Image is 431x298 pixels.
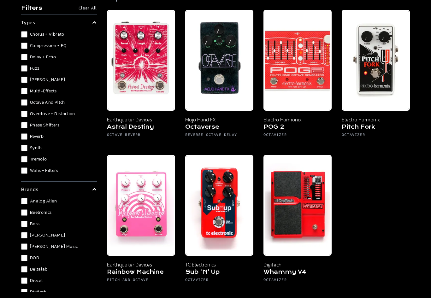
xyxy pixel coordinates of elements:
h5: Sub 'N' Up [185,269,253,278]
p: Earthquaker Devices [107,261,175,269]
a: Electro Harmonix Pitch Fork Electro Harmonix Pitch Fork Octavizer [342,10,410,145]
input: Phase Shifters [21,122,27,129]
summary: types [21,19,97,26]
span: Delay + Echo [30,54,56,61]
span: Overdrive + Distortion [30,111,75,117]
img: Electro Harmonix Pitch Fork [342,10,410,111]
img: Earthquaker Devices Astral Destiny [107,10,175,111]
h6: Octavizer [263,278,332,285]
input: Octave and Pitch [21,100,27,106]
button: Clear All [79,5,97,12]
span: Wahs + Filters [30,168,58,174]
span: Compression + EQ [30,43,67,49]
p: Electro Harmonix [342,116,410,124]
span: [PERSON_NAME] [30,232,65,239]
input: [PERSON_NAME] Music [21,244,27,250]
h5: Rainbow Machine [107,269,175,278]
h6: Pitch and Octave [107,278,175,285]
h6: Octavizer [185,278,253,285]
span: Phase Shifters [30,122,59,129]
img: TC Electronic Sub'N'Up [185,155,253,256]
span: Analog Alien [30,198,57,205]
span: Deltalab [30,266,48,273]
input: Synth [21,145,27,151]
input: Chorus + Vibrato [21,32,27,38]
p: Electro Harmonix [263,116,332,124]
input: Fuzz [21,66,27,72]
p: types [21,19,35,26]
span: Beetronics [30,210,52,216]
h5: Astral Destiny [107,124,175,132]
h5: Octaverse [185,124,253,132]
a: TC Electronic Sub'N'Up TC Electronics Sub 'N' Up Octavizer [185,155,253,290]
input: Deltalab [21,266,27,273]
h6: Octavizer [342,132,410,140]
input: Wahs + Filters [21,168,27,174]
span: Tremolo [30,156,47,163]
h5: POG 2 [263,124,332,132]
a: Mojohand FX Octaverse Mojo Hand FX Octaverse Reverse Octave Delay [185,10,253,145]
input: DOD [21,255,27,261]
a: Digitech Whammy V4 Digitech Whammy V4 Octavizer [263,155,332,290]
input: Boss [21,221,27,227]
a: Earthquaker Devices Astral Destiny Earthquaker Devices Astral Destiny Octave Reverb [107,10,175,145]
input: Digitech [21,289,27,295]
input: Analog Alien [21,198,27,205]
span: [PERSON_NAME] [30,77,65,83]
span: DOD [30,255,39,261]
input: Reverb [21,134,27,140]
img: Digitech Whammy V4 [263,155,332,256]
input: Diezel [21,278,27,284]
p: Digitech [263,261,332,269]
h6: Reverse Octave Delay [185,132,253,140]
span: [PERSON_NAME] Music [30,244,78,250]
h6: Octave Reverb [107,132,175,140]
span: Multi-Effects [30,88,57,95]
span: Diezel [30,278,43,284]
summary: brands [21,186,97,193]
h6: Octavizer [263,132,332,140]
img: Mojohand FX Octaverse [185,10,253,111]
p: Earthquaker Devices [107,116,175,124]
span: Fuzz [30,66,39,72]
input: Overdrive + Distortion [21,111,27,117]
span: Synth [30,145,42,151]
span: Chorus + Vibrato [30,32,64,38]
p: TC Electronics [185,261,253,269]
h5: Pitch Fork [342,124,410,132]
img: Earthquaker Devices Rainbow Machine - Noise Boyz [107,155,175,256]
h5: Whammy V4 [263,269,332,278]
h4: Filters [21,5,42,12]
span: Boss [30,221,39,227]
p: Mojo Hand FX [185,116,253,124]
input: Tremolo [21,156,27,163]
a: Electro Harmonix POG 2 Electro Harmonix POG 2 Octavizer [263,10,332,145]
input: [PERSON_NAME] [21,232,27,239]
a: Earthquaker Devices Rainbow Machine - Noise Boyz Earthquaker Devices Rainbow Machine Pitch and Oc... [107,155,175,290]
input: Compression + EQ [21,43,27,49]
input: [PERSON_NAME] [21,77,27,83]
p: brands [21,186,38,193]
span: Octave and Pitch [30,100,65,106]
img: Electro Harmonix POG 2 [263,10,332,111]
input: Beetronics [21,210,27,216]
span: Digitech [30,289,47,295]
input: Multi-Effects [21,88,27,95]
span: Reverb [30,134,44,140]
input: Delay + Echo [21,54,27,61]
